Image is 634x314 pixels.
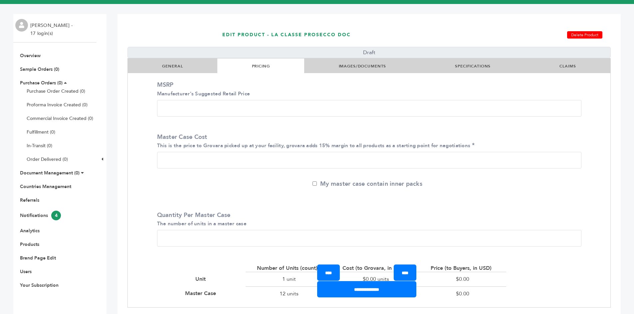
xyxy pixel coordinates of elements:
[157,81,578,97] label: MSRP
[157,142,471,149] small: This is the price to Grovara picked up at your facility, grovara adds 15% margin to all products ...
[20,228,40,234] a: Analytics
[20,268,32,275] a: Users
[246,286,332,301] div: 12 units
[20,80,63,86] a: Purchase Orders (0)
[313,180,422,188] label: My master case contain inner packs
[20,183,71,190] a: Countries Management
[567,31,602,39] a: Delete Product
[27,129,55,135] a: Fulfillment (0)
[20,212,61,219] a: Notifications4
[51,211,61,220] span: 4
[27,156,68,162] a: Order Delivered (0)
[252,63,270,69] a: PRICING
[313,181,317,186] input: My master case contain inner packs
[195,275,209,283] div: Unit
[222,23,464,47] h1: EDIT PRODUCT - La Classe Prosecco DOC
[339,63,386,69] a: IMAGES/DOCUMENTS
[30,22,74,38] li: [PERSON_NAME] - 17 login(s)
[257,264,321,272] div: Number of Units (count)
[20,282,59,288] a: Your Subscription
[157,90,250,97] small: Manufacturer's Suggested Retail Price
[20,255,56,261] a: Brand Page Edit
[27,88,85,94] a: Purchase Order Created (0)
[431,264,495,272] div: Price (to Buyers, in USD)
[185,290,219,297] div: Master Case
[20,66,59,72] a: Sample Orders (0)
[20,197,39,203] a: Referrals
[127,47,611,58] div: Draft
[20,241,39,248] a: Products
[20,170,80,176] a: Document Management (0)
[455,63,491,69] a: SPECIFICATIONS
[419,286,506,301] div: $0.00
[162,63,183,69] a: GENERAL
[27,115,93,122] a: Commercial Invoice Created (0)
[20,52,41,59] a: Overview
[27,143,52,149] a: In-Transit (0)
[157,220,247,227] small: The number of units in a master case
[27,102,88,108] a: Proforma Invoice Created (0)
[419,272,506,286] div: $0.00
[157,133,578,150] label: Master Case Cost
[246,272,332,286] div: 1 unit
[15,19,28,32] img: profile.png
[157,211,578,228] label: Quantity Per Master Case
[559,63,576,69] a: CLAIMS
